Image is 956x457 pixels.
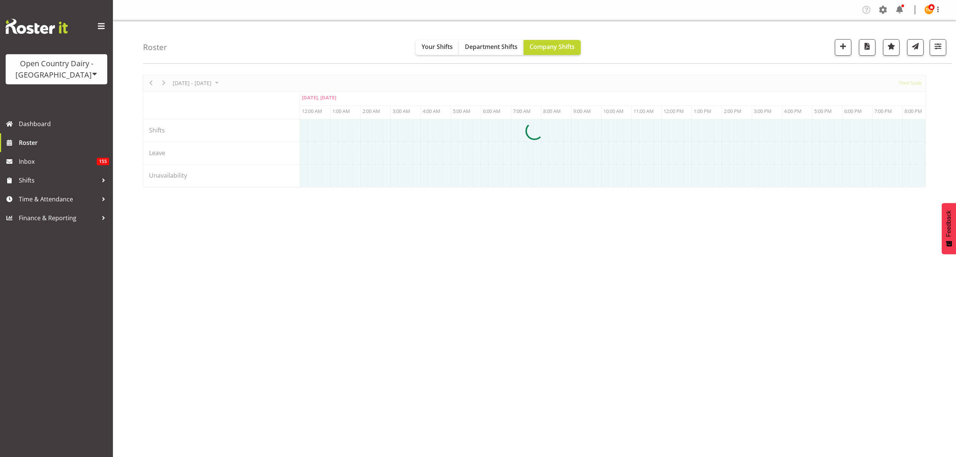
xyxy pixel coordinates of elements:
[883,39,900,56] button: Highlight an important date within the roster.
[907,39,924,56] button: Send a list of all shifts for the selected filtered period to all rostered employees.
[524,40,581,55] button: Company Shifts
[19,212,98,224] span: Finance & Reporting
[19,175,98,186] span: Shifts
[530,43,575,51] span: Company Shifts
[942,203,956,254] button: Feedback - Show survey
[19,193,98,205] span: Time & Attendance
[422,43,453,51] span: Your Shifts
[19,137,109,148] span: Roster
[945,210,952,237] span: Feedback
[930,39,946,56] button: Filter Shifts
[459,40,524,55] button: Department Shifts
[143,43,167,52] h4: Roster
[19,156,97,167] span: Inbox
[97,158,109,165] span: 155
[924,5,933,14] img: tim-magness10922.jpg
[13,58,100,81] div: Open Country Dairy - [GEOGRAPHIC_DATA]
[835,39,851,56] button: Add a new shift
[19,118,109,129] span: Dashboard
[6,19,68,34] img: Rosterit website logo
[416,40,459,55] button: Your Shifts
[465,43,518,51] span: Department Shifts
[859,39,875,56] button: Download a PDF of the roster according to the set date range.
